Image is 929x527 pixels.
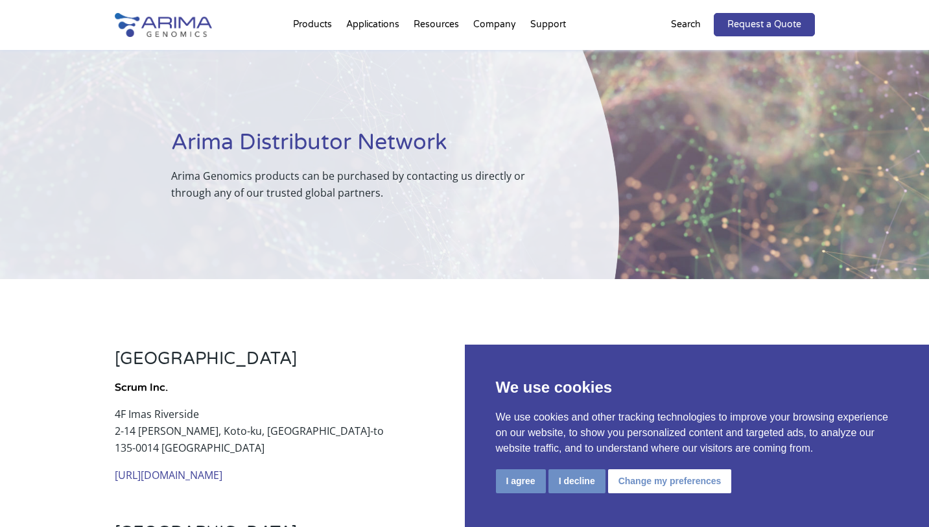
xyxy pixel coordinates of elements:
[496,469,546,493] button: I agree
[115,381,168,394] strong: Scrum Inc.
[496,376,899,399] p: We use cookies
[115,406,445,467] p: 4F Imas Riverside 2-14 [PERSON_NAME], Koto-ku, [GEOGRAPHIC_DATA]-to 135-0014 [GEOGRAPHIC_DATA]
[171,167,554,201] p: Arima Genomics products can be purchased by contacting us directly or through any of our trusted ...
[671,16,701,33] p: Search
[714,13,815,36] a: Request a Quote
[115,468,222,482] a: [URL][DOMAIN_NAME]
[115,13,212,37] img: Arima-Genomics-logo
[171,128,554,167] h1: Arima Distributor Network
[548,469,606,493] button: I decline
[115,349,445,379] h3: [GEOGRAPHIC_DATA]
[608,469,732,493] button: Change my preferences
[496,410,899,456] p: We use cookies and other tracking technologies to improve your browsing experience on our website...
